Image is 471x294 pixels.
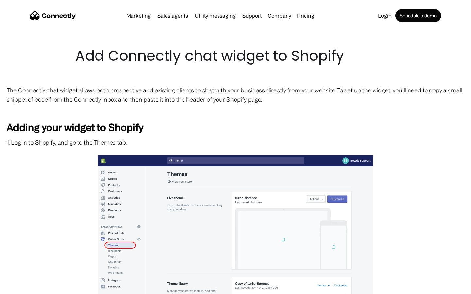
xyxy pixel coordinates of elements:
[7,138,464,147] p: 1. Log in to Shopify, and go to the Themes tab.
[7,122,143,133] strong: Adding your widget to Shopify
[192,13,238,18] a: Utility messaging
[75,46,396,66] h1: Add Connectly chat widget to Shopify
[395,9,441,22] a: Schedule a demo
[240,13,264,18] a: Support
[268,11,291,20] div: Company
[7,283,39,292] aside: Language selected: English
[375,13,394,18] a: Login
[124,13,153,18] a: Marketing
[294,13,317,18] a: Pricing
[7,86,464,104] p: The Connectly chat widget allows both prospective and existing clients to chat with your business...
[155,13,191,18] a: Sales agents
[13,283,39,292] ul: Language list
